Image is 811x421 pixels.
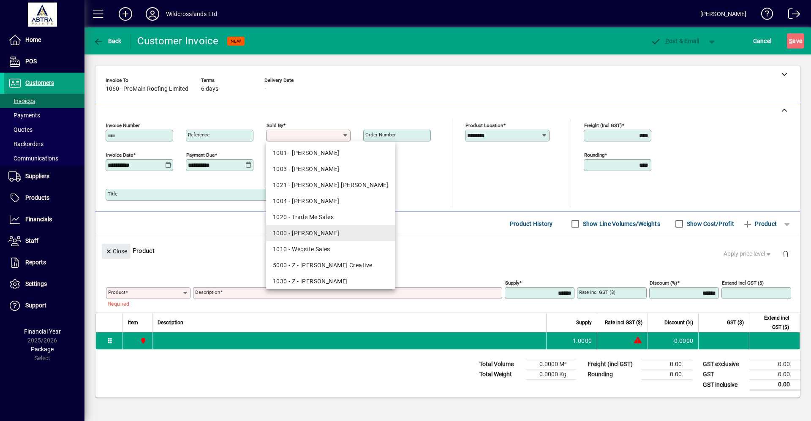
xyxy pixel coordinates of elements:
[700,7,746,21] div: [PERSON_NAME]
[789,38,792,44] span: S
[755,2,773,29] a: Knowledge Base
[789,34,802,48] span: ave
[266,241,395,257] mat-option: 1010 - Website Sales
[699,369,749,380] td: GST
[584,122,622,128] mat-label: Freight (incl GST)
[4,252,84,273] a: Reports
[573,337,592,345] span: 1.0000
[475,369,526,380] td: Total Weight
[722,280,764,286] mat-label: Extend incl GST ($)
[465,122,503,128] mat-label: Product location
[128,318,138,327] span: Item
[108,299,184,308] mat-error: Required
[137,34,219,48] div: Customer Invoice
[273,261,389,270] div: 5000 - Z - [PERSON_NAME] Creative
[273,213,389,222] div: 1020 - Trade Me Sales
[724,250,773,258] span: Apply price level
[266,257,395,273] mat-option: 5000 - Z - Andy Don Creative
[100,247,133,255] app-page-header-button: Close
[25,237,38,244] span: Staff
[584,152,604,158] mat-label: Rounding
[91,33,124,49] button: Back
[8,141,44,147] span: Backorders
[8,155,58,162] span: Communications
[25,302,46,309] span: Support
[583,359,641,369] td: Freight (incl GST)
[646,33,704,49] button: Post & Email
[4,137,84,151] a: Backorders
[749,380,800,390] td: 0.00
[188,132,210,138] mat-label: Reference
[641,359,692,369] td: 0.00
[4,51,84,72] a: POS
[579,289,615,295] mat-label: Rate incl GST ($)
[576,318,592,327] span: Supply
[106,122,140,128] mat-label: Invoice number
[266,177,395,193] mat-option: 1021 - Mark Cathie
[720,247,776,262] button: Apply price level
[8,98,35,104] span: Invoices
[267,122,283,128] mat-label: Sold by
[749,359,800,369] td: 0.00
[699,380,749,390] td: GST inclusive
[106,152,133,158] mat-label: Invoice date
[95,235,800,266] div: Product
[776,250,796,258] app-page-header-button: Delete
[787,33,804,49] button: Save
[201,86,218,92] span: 6 days
[475,359,526,369] td: Total Volume
[266,225,395,241] mat-option: 1000 - Wayne Andrews
[108,289,125,295] mat-label: Product
[4,30,84,51] a: Home
[4,94,84,108] a: Invoices
[264,86,266,92] span: -
[685,220,734,228] label: Show Cost/Profit
[24,328,61,335] span: Financial Year
[273,149,389,158] div: 1001 - [PERSON_NAME]
[506,216,556,231] button: Product History
[751,33,774,49] button: Cancel
[581,220,660,228] label: Show Line Volumes/Weights
[273,277,389,286] div: 1030 - Z - [PERSON_NAME]
[8,126,33,133] span: Quotes
[605,318,642,327] span: Rate incl GST ($)
[31,346,54,353] span: Package
[749,369,800,380] td: 0.00
[266,209,395,225] mat-option: 1020 - Trade Me Sales
[266,161,395,177] mat-option: 1003 - Lucas Cross
[25,216,52,223] span: Financials
[4,209,84,230] a: Financials
[4,187,84,209] a: Products
[273,245,389,254] div: 1010 - Website Sales
[25,259,46,266] span: Reports
[648,332,698,349] td: 0.0000
[505,280,519,286] mat-label: Supply
[664,318,693,327] span: Discount (%)
[510,217,553,231] span: Product History
[4,295,84,316] a: Support
[583,369,641,380] td: Rounding
[25,173,49,179] span: Suppliers
[195,289,220,295] mat-label: Description
[273,181,389,190] div: 1021 - [PERSON_NAME] [PERSON_NAME]
[526,369,577,380] td: 0.0000 Kg
[526,359,577,369] td: 0.0000 M³
[665,38,669,44] span: P
[782,2,800,29] a: Logout
[4,108,84,122] a: Payments
[273,165,389,174] div: 1003 - [PERSON_NAME]
[273,229,389,238] div: 1000 - [PERSON_NAME]
[102,244,131,259] button: Close
[4,151,84,166] a: Communications
[754,313,789,332] span: Extend incl GST ($)
[273,197,389,206] div: 1004 - [PERSON_NAME]
[231,38,241,44] span: NEW
[166,7,217,21] div: Wildcrosslands Ltd
[4,122,84,137] a: Quotes
[25,79,54,86] span: Customers
[105,244,127,258] span: Close
[776,244,796,264] button: Delete
[365,132,396,138] mat-label: Order number
[266,193,395,209] mat-option: 1004 - Spencer Cross
[186,152,215,158] mat-label: Payment due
